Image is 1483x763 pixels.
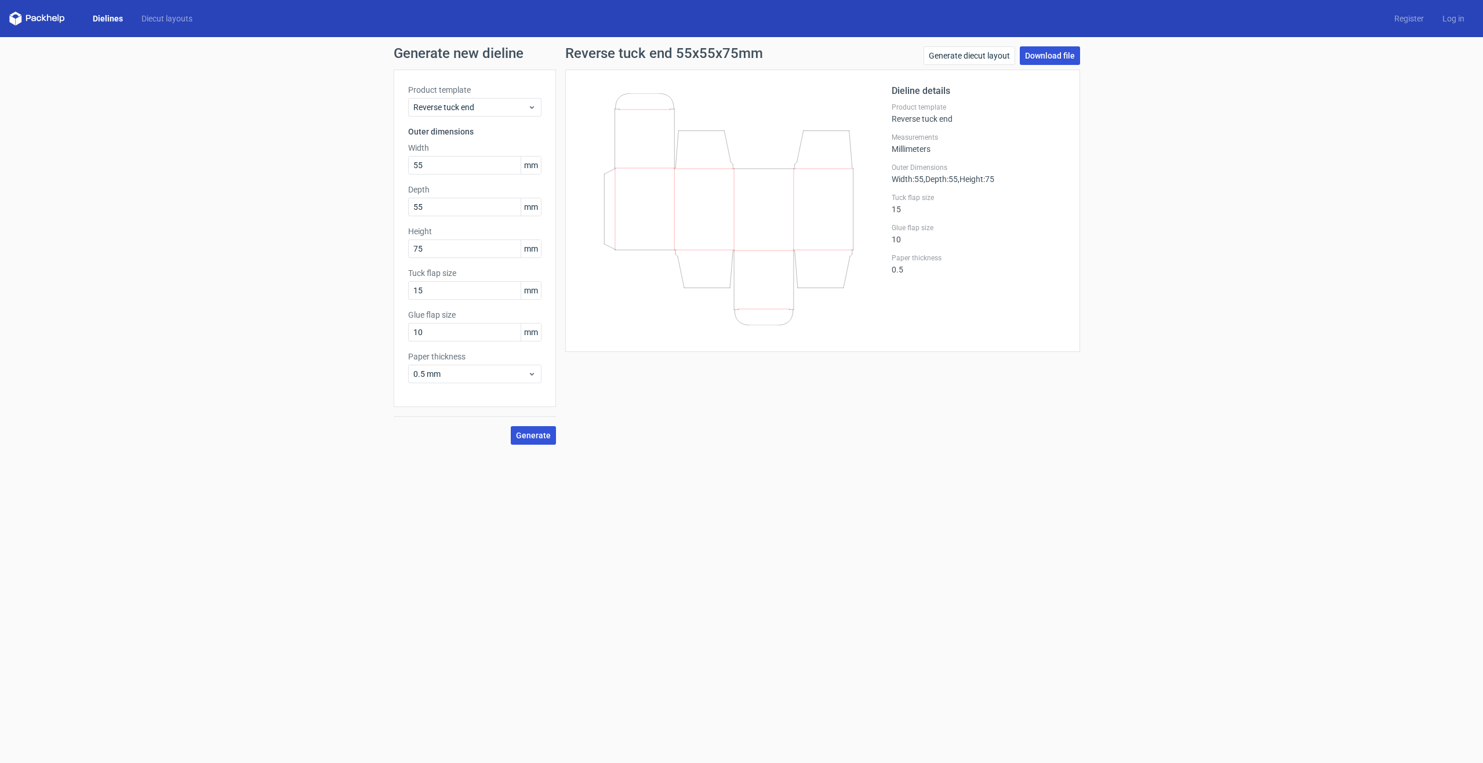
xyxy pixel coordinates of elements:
span: mm [521,282,541,299]
label: Depth [408,184,541,195]
a: Download file [1020,46,1080,65]
label: Product template [408,84,541,96]
span: mm [521,157,541,174]
div: 15 [892,193,1066,214]
span: Reverse tuck end [413,101,528,113]
a: Diecut layouts [132,13,202,24]
span: , Depth : 55 [924,175,958,184]
label: Height [408,226,541,237]
span: Width : 55 [892,175,924,184]
label: Product template [892,103,1066,112]
h3: Outer dimensions [408,126,541,137]
label: Tuck flap size [408,267,541,279]
label: Width [408,142,541,154]
a: Log in [1433,13,1474,24]
label: Paper thickness [892,253,1066,263]
label: Paper thickness [408,351,541,362]
div: Millimeters [892,133,1066,154]
label: Glue flap size [408,309,541,321]
label: Measurements [892,133,1066,142]
a: Dielines [83,13,132,24]
div: 0.5 [892,253,1066,274]
a: Generate diecut layout [924,46,1015,65]
span: , Height : 75 [958,175,994,184]
div: Reverse tuck end [892,103,1066,123]
span: 0.5 mm [413,368,528,380]
span: mm [521,198,541,216]
div: 10 [892,223,1066,244]
button: Generate [511,426,556,445]
label: Glue flap size [892,223,1066,232]
h1: Reverse tuck end 55x55x75mm [565,46,763,60]
h2: Dieline details [892,84,1066,98]
label: Tuck flap size [892,193,1066,202]
span: Generate [516,431,551,439]
a: Register [1385,13,1433,24]
h1: Generate new dieline [394,46,1089,60]
span: mm [521,324,541,341]
label: Outer Dimensions [892,163,1066,172]
span: mm [521,240,541,257]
